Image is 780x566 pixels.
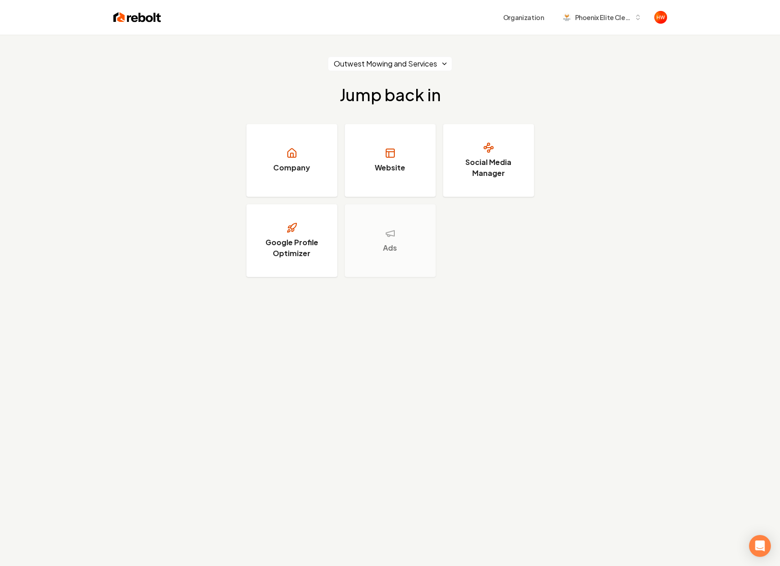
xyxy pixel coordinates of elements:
h3: Ads [383,242,397,253]
img: Phoenix Elite Cleaning [562,13,571,22]
a: Website [345,124,436,197]
button: Open user button [654,11,667,24]
h3: Company [273,162,310,173]
img: HSA Websites [654,11,667,24]
a: Social Media Manager [443,124,534,197]
button: Organization [498,9,550,26]
h2: Jump back in [340,86,441,104]
h3: Google Profile Optimizer [258,237,326,259]
span: Phoenix Elite Cleaning [575,13,631,22]
span: Outwest Mowing and Services [334,58,437,69]
a: Google Profile Optimizer [246,204,337,277]
div: Open Intercom Messenger [749,535,771,557]
h3: Social Media Manager [454,157,523,179]
h3: Website [375,162,405,173]
img: Rebolt Logo [113,11,161,24]
button: Outwest Mowing and Services [328,57,452,71]
a: Company [246,124,337,197]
